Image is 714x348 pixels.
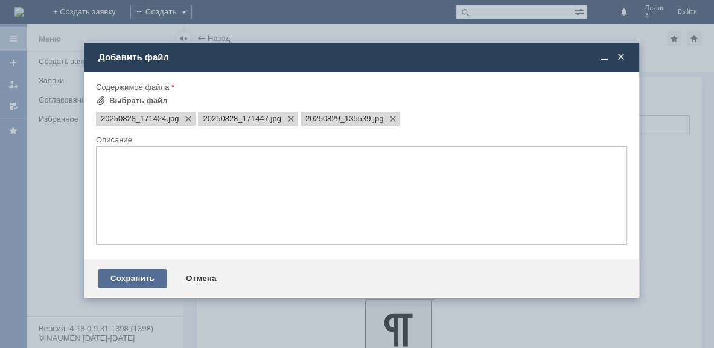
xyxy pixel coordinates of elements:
div: Добавить файл [98,52,627,63]
span: 20250828_171447.jpg [269,114,281,124]
span: Свернуть (Ctrl + M) [598,52,610,63]
span: 20250829_135539.jpg [305,114,371,124]
span: Закрыть [615,52,627,63]
span: 20250828_171424.jpg [166,114,179,124]
div: [DATE] у нас была произведена инкассация и выемка денежных средств в размере 35000 рублей, чек о ... [5,14,176,82]
span: 20250828_171424.jpg [101,114,166,124]
span: 20250829_135539.jpg [371,114,383,124]
div: Описание [96,136,625,144]
span: 20250828_171447.jpg [203,114,268,124]
div: остаток денежных средств остался прежним, без учёта выемки. [5,82,176,101]
div: Содержимое файла [96,83,625,91]
div: Добрый день. [5,5,176,14]
div: Выбрать файл [109,96,168,106]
